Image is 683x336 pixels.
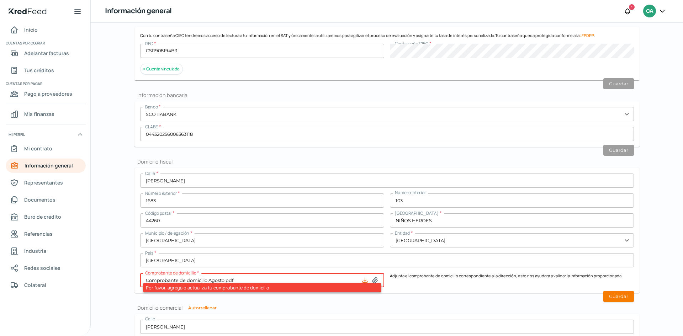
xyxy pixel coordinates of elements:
[134,158,640,165] h2: Domicilio fiscal
[9,131,25,138] span: Mi perfil
[105,6,172,16] h1: Información general
[24,25,38,34] span: Inicio
[6,23,86,37] a: Inicio
[188,306,217,310] button: Autorrellenar
[145,270,196,276] span: Comprobante de domicilio
[6,142,86,156] a: Mi contrato
[24,195,55,204] span: Documentos
[6,176,86,190] a: Representantes
[6,63,86,78] a: Tus créditos
[24,144,52,153] span: Mi contrato
[24,89,72,98] span: Pago a proveedores
[395,230,410,236] span: Entidad
[145,250,153,256] span: País
[145,104,158,110] span: Banco
[24,110,54,118] span: Mis finanzas
[25,161,73,170] span: Información general
[631,4,632,10] span: 1
[24,281,46,289] span: Colateral
[145,316,155,322] span: Calle
[6,227,86,241] a: Referencias
[395,210,439,216] span: [GEOGRAPHIC_DATA]
[24,49,69,58] span: Adelantar facturas
[6,107,86,121] a: Mis finanzas
[6,193,86,207] a: Documentos
[24,178,63,187] span: Representantes
[646,7,653,16] span: CA
[145,41,153,47] span: RFC
[24,246,46,255] span: Industria
[6,87,86,101] a: Pago a proveedores
[143,283,381,292] div: Por favor, agrega o actualiza tu comprobante de domicilio
[145,170,155,176] span: Calle
[603,78,634,89] button: Guardar
[390,273,634,287] p: Adjunta el comprobante de domicilio correspondiente a la dirección, esto nos ayudará a validar la...
[24,263,60,272] span: Redes sociales
[6,210,86,224] a: Buró de crédito
[134,304,640,311] h2: Domicilio comercial
[24,66,54,75] span: Tus créditos
[395,190,426,196] span: Número interior
[140,64,183,75] div: Cuenta vinculada
[134,92,640,98] h2: Información bancaria
[140,33,634,38] p: Con tu contraseña CIEC tendremos acceso de lectura a tu información en el SAT y únicamente la uti...
[395,41,428,47] span: Contraseña CIEC
[603,145,634,156] button: Guardar
[6,159,86,173] a: Información general
[6,244,86,258] a: Industria
[603,291,634,302] button: Guardar
[6,80,85,87] span: Cuentas por pagar
[6,46,86,60] a: Adelantar facturas
[145,190,177,196] span: Número exterior
[6,278,86,292] a: Colateral
[6,261,86,275] a: Redes sociales
[6,40,85,46] span: Cuentas por cobrar
[145,124,158,130] span: CLABE
[24,212,61,221] span: Buró de crédito
[145,230,189,236] span: Municipio / delegación
[24,229,53,238] span: Referencias
[579,33,594,38] a: LFPDPP
[145,210,171,216] span: Código postal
